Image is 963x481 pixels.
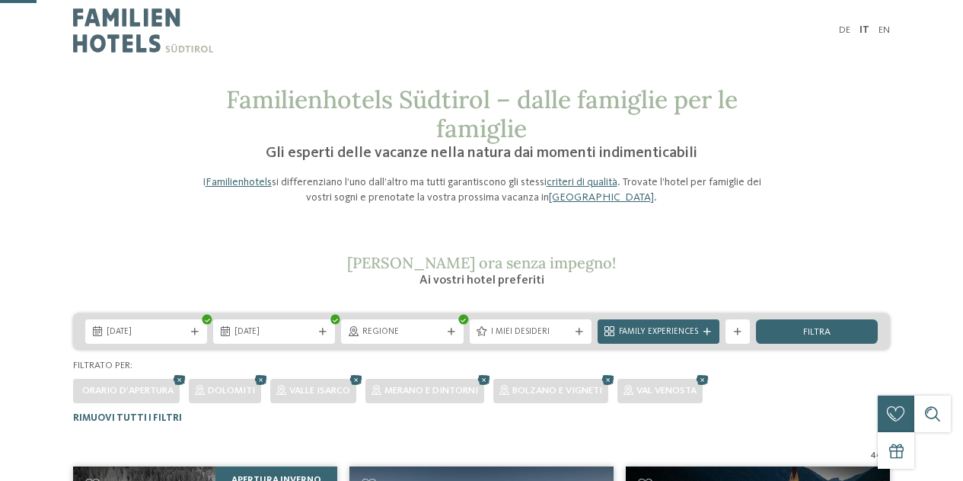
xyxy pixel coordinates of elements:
[362,326,442,338] span: Regione
[193,175,771,205] p: I si differenziano l’uno dall’altro ma tutti garantiscono gli stessi . Trovate l’hotel per famigl...
[289,386,350,396] span: Valle Isarco
[419,274,544,287] span: Ai vostri hotel preferiti
[876,449,880,461] span: /
[206,177,272,188] a: Familienhotels
[547,177,617,188] a: criteri di qualità
[636,386,697,396] span: Val Venosta
[491,326,570,338] span: I miei desideri
[73,361,132,370] span: Filtrato per:
[549,192,654,203] a: [GEOGRAPHIC_DATA]
[208,386,255,396] span: Dolomiti
[234,326,314,338] span: [DATE]
[512,386,602,396] span: Bolzano e vigneti
[619,326,698,338] span: Family Experiences
[266,146,697,161] span: Gli esperti delle vacanze nella natura dai momenti indimenticabili
[226,84,738,144] span: Familienhotels Südtirol – dalle famiglie per le famiglie
[839,25,850,35] a: DE
[870,449,876,461] span: 4
[859,25,869,35] a: IT
[878,25,890,35] a: EN
[803,328,831,338] span: filtra
[73,413,182,423] span: Rimuovi tutti i filtri
[82,386,174,396] span: Orario d'apertura
[107,326,186,338] span: [DATE]
[347,253,616,272] span: [PERSON_NAME] ora senza impegno!
[384,386,478,396] span: Merano e dintorni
